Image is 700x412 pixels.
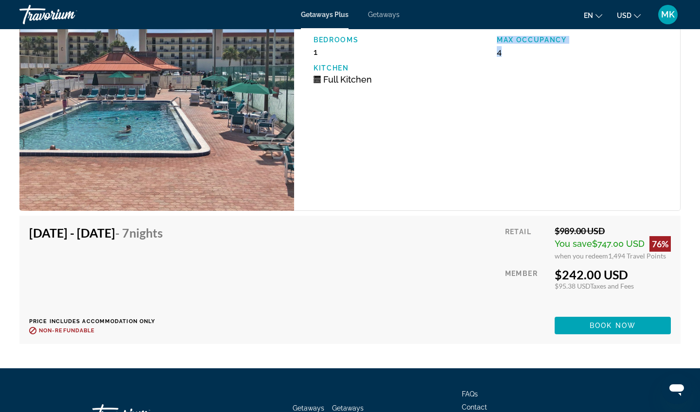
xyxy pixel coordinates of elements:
a: Getaways [368,11,400,18]
span: Nights [129,225,163,240]
div: Member [505,267,547,309]
p: Price includes accommodation only [29,318,170,325]
span: 1 [314,47,317,57]
div: $242.00 USD [555,267,671,282]
span: - 7 [115,225,163,240]
span: USD [617,12,631,19]
a: Contact [462,403,487,411]
img: DS86E01X.jpg [19,1,294,210]
iframe: Кнопка запуска окна обмена сообщениями [661,373,692,404]
a: Getaways [293,404,324,412]
button: User Menu [655,4,681,25]
span: 4 [497,47,502,57]
span: MK [661,10,675,19]
p: Kitchen [314,64,487,72]
span: Taxes and Fees [590,282,634,290]
span: when you redeem [555,252,608,260]
span: en [584,12,593,19]
div: 76% [649,236,671,252]
button: Book now [555,317,671,334]
div: Retail [505,225,547,260]
span: Non-refundable [39,327,95,334]
p: Bedrooms [314,36,487,44]
span: $747.00 USD [592,239,645,249]
span: Full Kitchen [323,74,372,85]
h4: [DATE] - [DATE] [29,225,163,240]
span: 1,494 Travel Points [608,252,666,260]
button: Change language [584,8,602,22]
span: Book now [590,322,636,329]
a: Travorium [19,2,117,27]
span: You save [555,239,592,249]
a: Getaways Plus [301,11,349,18]
button: Change currency [617,8,641,22]
div: $989.00 USD [555,225,671,236]
a: FAQs [462,390,478,398]
div: $95.38 USD [555,282,671,290]
p: Max Occupancy [497,36,670,44]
